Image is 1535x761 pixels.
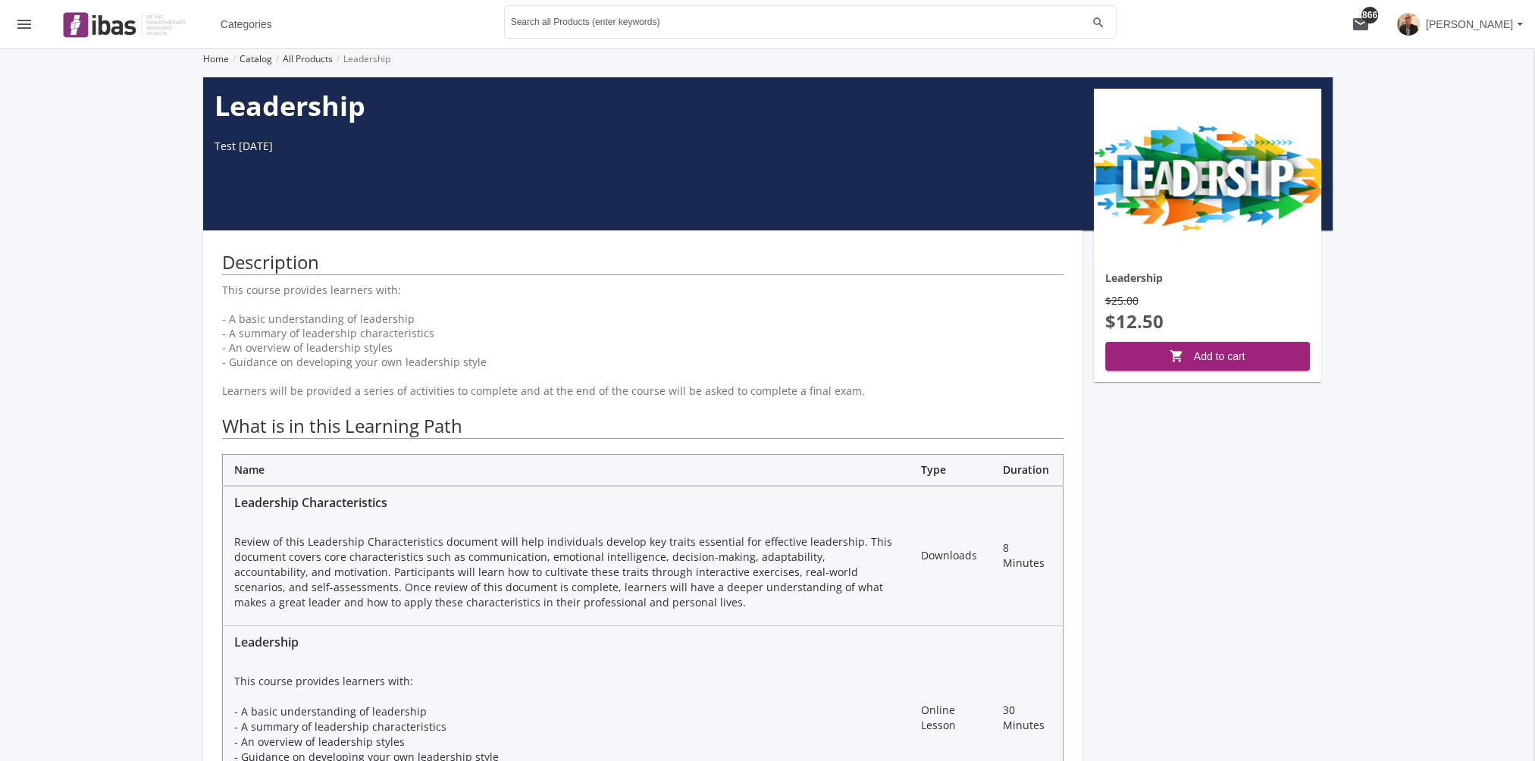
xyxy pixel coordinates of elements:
[222,312,415,326] span: - A basic understanding of leadership
[222,413,1064,439] h2: What is in this Learning Path
[222,283,401,297] span: This course provides learners with:
[222,355,487,369] span: - Guidance on developing your own leadership style
[215,139,1082,154] p: Test [DATE]
[49,4,203,45] img: logo.png
[910,486,991,625] td: Downloads
[910,455,991,487] th: Type
[1105,342,1310,371] button: Add to cart
[222,384,865,398] span: Learners will be provided a series of activities to complete and at the end of the course will be...
[991,455,1063,487] th: Duration
[222,455,910,487] th: Name
[1105,308,1310,334] p: $12.50
[234,494,898,512] div: Leadership Characteristics
[1118,343,1297,370] span: Add to cart
[1105,293,1310,308] p: $25.00
[234,634,898,651] div: Leadership
[215,89,1082,124] h1: Leadership
[1352,15,1370,33] mat-icon: mail
[333,49,390,70] li: Leadership
[221,11,272,38] span: Categories
[15,15,33,33] mat-icon: menu
[222,326,434,340] span: - A summary of leadership characteristics
[1094,89,1321,259] img: productPicture_a.png
[1170,343,1184,370] mat-icon: shopping_cart
[234,534,898,610] p: Review of this Leadership Characteristics document will help individuals develop key traits essen...
[1105,271,1310,286] p: Leadership
[1089,15,1107,30] mat-icon: search
[203,52,229,65] a: Home
[240,52,272,65] a: Catalog
[222,340,393,355] span: - An overview of leadership styles
[991,486,1063,625] td: 8 Minutes
[1426,11,1513,38] span: [PERSON_NAME]
[222,249,1064,275] h2: Description
[283,52,333,65] a: All Products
